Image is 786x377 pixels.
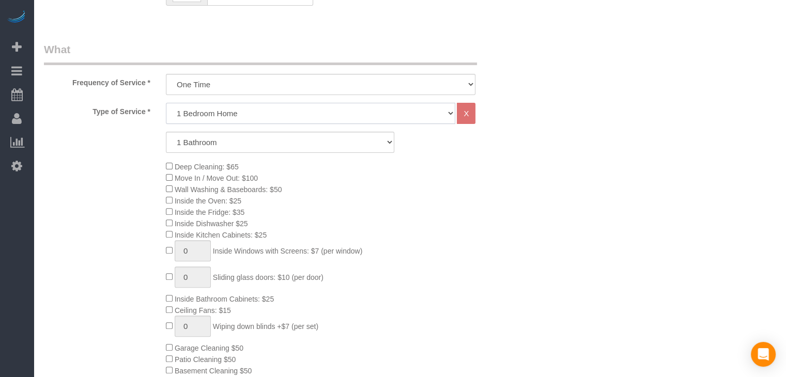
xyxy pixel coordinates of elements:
span: Wall Washing & Baseboards: $50 [175,185,282,194]
span: Inside Dishwasher $25 [175,219,248,228]
img: Automaid Logo [6,10,27,25]
label: Frequency of Service * [36,74,158,88]
span: Inside the Fridge: $35 [175,208,244,216]
span: Garage Cleaning $50 [175,344,243,352]
span: Basement Cleaning $50 [175,367,252,375]
span: Deep Cleaning: $65 [175,163,239,171]
span: Move In / Move Out: $100 [175,174,258,182]
legend: What [44,42,477,65]
span: Inside Kitchen Cabinets: $25 [175,231,267,239]
span: Wiping down blinds +$7 (per set) [213,322,318,331]
label: Type of Service * [36,103,158,117]
span: Inside Bathroom Cabinets: $25 [175,295,274,303]
div: Open Intercom Messenger [751,342,776,367]
span: Ceiling Fans: $15 [175,306,231,315]
span: Inside the Oven: $25 [175,197,241,205]
span: Inside Windows with Screens: $7 (per window) [213,247,362,255]
span: Patio Cleaning $50 [175,355,236,364]
span: Sliding glass doors: $10 (per door) [213,273,323,281]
